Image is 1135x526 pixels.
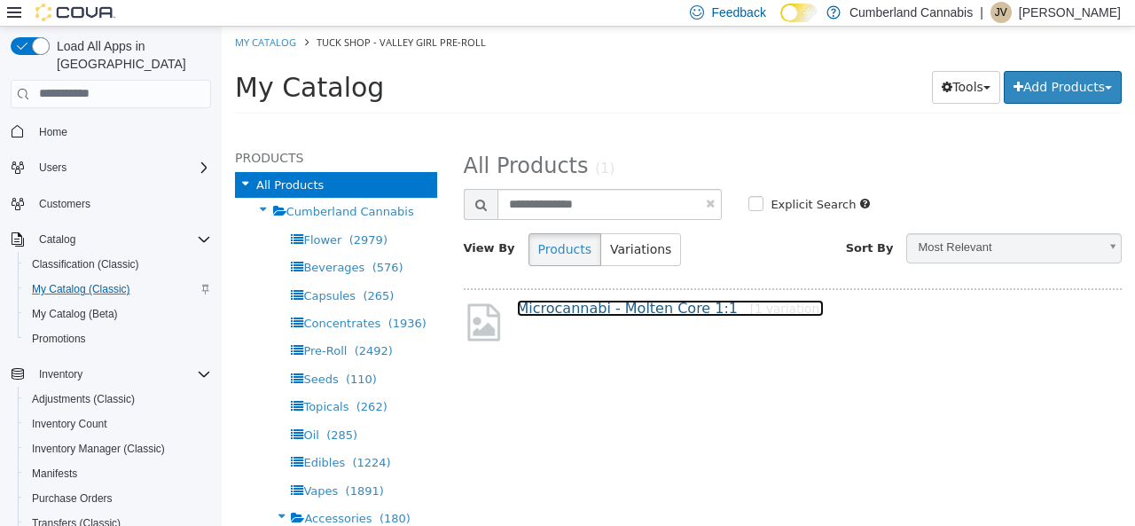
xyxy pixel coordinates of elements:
img: missing-image.png [242,274,282,318]
span: Accessories [82,485,150,499]
span: Inventory Count [25,413,211,435]
span: JV [995,2,1007,23]
span: Adjustments (Classic) [25,389,211,410]
span: Sort By [624,215,672,228]
a: Adjustments (Classic) [25,389,142,410]
span: (180) [158,485,189,499]
span: Topicals [82,373,127,387]
span: (110) [124,346,155,359]
span: Vapes [82,458,116,471]
button: Inventory [32,364,90,385]
a: Inventory Manager (Classic) [25,438,172,459]
div: Justin Valvasori [990,2,1012,23]
span: (285) [105,402,136,415]
span: My Catalog (Classic) [25,279,211,300]
span: My Catalog (Classic) [32,282,130,296]
a: Customers [32,193,98,215]
span: Promotions [25,328,211,349]
a: My Catalog (Beta) [25,303,125,325]
span: (1936) [167,290,205,303]
span: Inventory [32,364,211,385]
small: (1) [373,134,393,150]
span: (1224) [130,429,168,443]
span: Cumberland Cannabis [65,178,192,192]
span: Inventory Manager (Classic) [25,438,211,459]
span: All Products [242,127,367,152]
span: (2979) [128,207,166,220]
span: (262) [135,373,166,387]
button: Inventory Count [18,412,218,436]
small: [1 variation] [528,275,603,289]
span: Classification (Classic) [25,254,211,275]
button: Catalog [4,227,218,252]
span: Catalog [32,229,211,250]
span: Home [39,125,67,139]
a: Most Relevant [685,207,900,237]
a: Promotions [25,328,93,349]
button: My Catalog (Classic) [18,277,218,302]
a: Inventory Count [25,413,114,435]
span: Classification (Classic) [32,257,139,271]
span: All Products [35,152,102,165]
span: Flower [82,207,120,220]
p: Cumberland Cannabis [849,2,973,23]
span: Dark Mode [780,22,781,23]
span: Edibles [82,429,123,443]
span: My Catalog (Beta) [25,303,211,325]
span: Seeds [82,346,116,359]
button: My Catalog (Beta) [18,302,218,326]
p: [PERSON_NAME] [1019,2,1121,23]
span: (2492) [133,318,171,331]
button: Inventory Manager (Classic) [18,436,218,461]
span: Promotions [32,332,86,346]
span: Manifests [25,463,211,484]
span: Oil [82,402,97,415]
span: Tuck Shop - Valley Girl Pre-Roll [95,9,264,22]
span: Purchase Orders [32,491,113,506]
button: Catalog [32,229,82,250]
span: Pre-Roll [82,318,125,331]
span: Purchase Orders [25,488,211,509]
span: Adjustments (Classic) [32,392,135,406]
span: Most Relevant [685,208,876,235]
span: Load All Apps in [GEOGRAPHIC_DATA] [50,37,211,73]
button: Manifests [18,461,218,486]
a: Microcannabi - Molten Core 1:1[1 variation] [295,273,603,290]
span: Catalog [39,232,75,247]
span: Feedback [711,4,765,21]
span: Manifests [32,467,77,481]
button: Add Products [782,44,900,77]
button: Classification (Classic) [18,252,218,277]
p: | [980,2,983,23]
img: Cova [35,4,115,21]
a: Manifests [25,463,84,484]
span: Users [32,157,211,178]
label: Explicit Search [544,169,634,187]
a: Classification (Classic) [25,254,146,275]
span: Inventory Count [32,417,107,431]
span: Home [32,121,211,143]
span: (265) [141,263,172,276]
a: Home [32,122,74,143]
span: Concentrates [82,290,159,303]
span: Customers [32,192,211,215]
span: Inventory Manager (Classic) [32,442,165,456]
span: Capsules [82,263,134,276]
input: Dark Mode [780,4,818,22]
span: (1891) [124,458,162,471]
button: Tools [710,44,779,77]
button: Products [307,207,380,239]
span: Users [39,161,67,175]
button: Customers [4,191,218,216]
button: Home [4,119,218,145]
span: Beverages [82,234,143,247]
h5: Products [13,121,215,142]
button: Inventory [4,362,218,387]
button: Adjustments (Classic) [18,387,218,412]
button: Promotions [18,326,218,351]
button: Variations [379,207,459,239]
span: Customers [39,197,90,211]
span: My Catalog [13,45,162,76]
a: My Catalog (Classic) [25,279,137,300]
span: Inventory [39,367,82,381]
